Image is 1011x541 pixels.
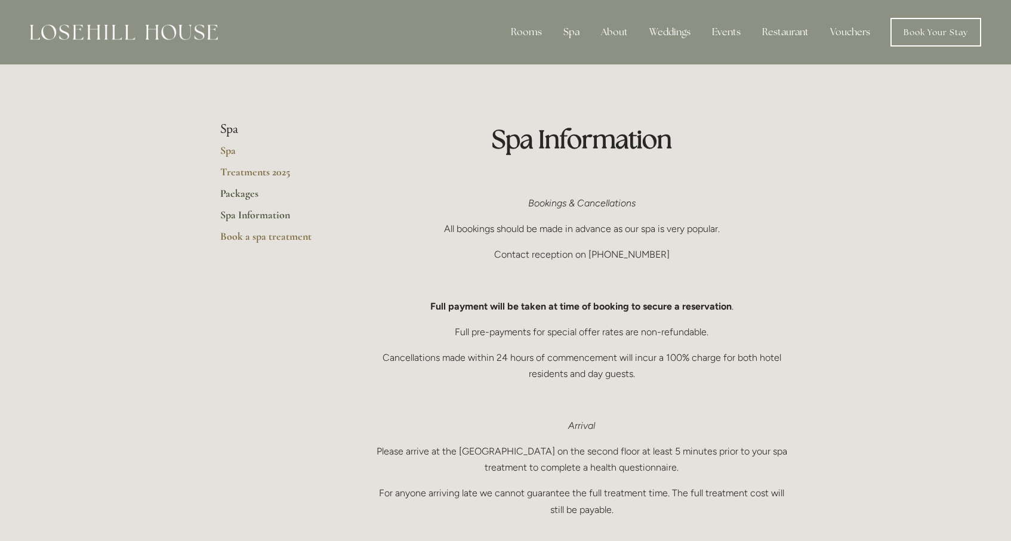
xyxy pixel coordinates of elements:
[372,350,791,382] p: Cancellations made within 24 hours of commencement will incur a 100% charge for both hotel reside...
[220,122,334,137] li: Spa
[554,20,589,44] div: Spa
[220,230,334,251] a: Book a spa treatment
[528,197,636,209] em: Bookings & Cancellations
[492,123,672,155] strong: Spa Information
[372,443,791,475] p: Please arrive at the [GEOGRAPHIC_DATA] on the second floor at least 5 minutes prior to your spa t...
[372,221,791,237] p: All bookings should be made in advance as our spa is very popular.
[702,20,750,44] div: Events
[220,208,334,230] a: Spa Information
[753,20,818,44] div: Restaurant
[372,324,791,340] p: Full pre-payments for special offer rates are non-refundable.
[372,246,791,262] p: Contact reception on [PHONE_NUMBER]
[890,18,981,47] a: Book Your Stay
[568,420,595,431] em: Arrival
[220,165,334,187] a: Treatments 2025
[591,20,637,44] div: About
[640,20,700,44] div: Weddings
[821,20,880,44] a: Vouchers
[30,24,218,40] img: Losehill House
[372,485,791,517] p: For anyone arriving late we cannot guarantee the full treatment time. The full treatment cost wil...
[220,144,334,165] a: Spa
[220,187,334,208] a: Packages
[372,298,791,314] p: .
[430,301,732,312] strong: Full payment will be taken at time of booking to secure a reservation
[501,20,551,44] div: Rooms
